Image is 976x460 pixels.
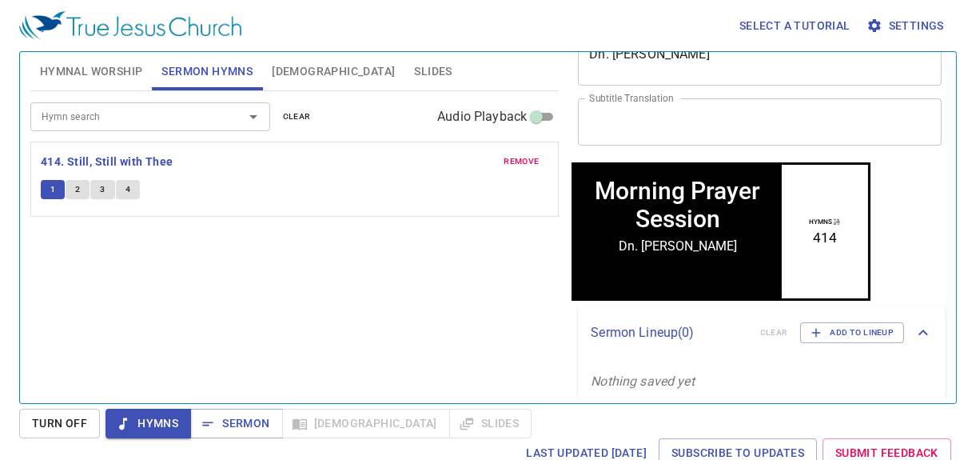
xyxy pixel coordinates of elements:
[733,11,857,41] button: Select a tutorial
[272,62,395,82] span: [DEMOGRAPHIC_DATA]
[90,180,114,199] button: 3
[578,306,946,359] div: Sermon Lineup(0)clearAdd to Lineup
[870,16,944,36] span: Settings
[41,180,65,199] button: 1
[203,414,269,434] span: Sermon
[116,180,140,199] button: 4
[125,182,130,197] span: 4
[19,11,241,40] img: True Jesus Church
[19,409,100,438] button: Turn Off
[161,62,253,82] span: Sermon Hymns
[242,106,265,128] button: Open
[41,152,173,172] b: 414. Still, Still with Thee
[800,322,904,343] button: Add to Lineup
[283,110,311,124] span: clear
[494,152,548,171] button: remove
[190,409,282,438] button: Sermon
[504,154,539,169] span: remove
[66,180,90,199] button: 2
[811,326,894,340] span: Add to Lineup
[863,11,950,41] button: Settings
[572,162,870,301] iframe: from-child
[118,414,178,434] span: Hymns
[739,16,851,36] span: Select a tutorial
[32,414,87,434] span: Turn Off
[50,182,55,197] span: 1
[75,182,80,197] span: 2
[41,152,176,172] button: 414. Still, Still with Thee
[100,182,105,197] span: 3
[273,107,321,126] button: clear
[40,62,143,82] span: Hymnal Worship
[589,46,930,77] textarea: Dn. [PERSON_NAME]
[106,409,191,438] button: Hymns
[437,107,527,126] span: Audio Playback
[591,374,695,389] i: Nothing saved yet
[414,62,452,82] span: Slides
[591,323,747,342] p: Sermon Lineup ( 0 )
